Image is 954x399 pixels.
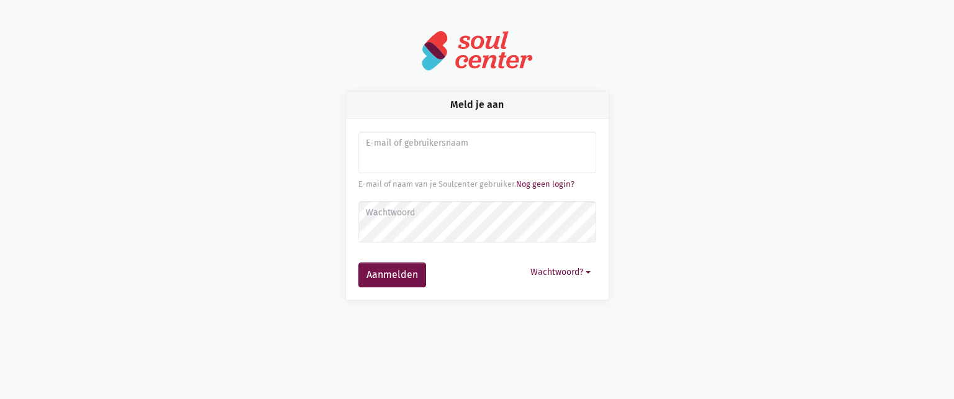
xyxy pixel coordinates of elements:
[516,179,575,189] a: Nog geen login?
[525,262,596,282] button: Wachtwoord?
[358,262,426,287] button: Aanmelden
[346,92,609,119] div: Meld je aan
[366,206,588,220] label: Wachtwoord
[421,30,533,71] img: logo-soulcenter-full.svg
[358,178,596,191] div: E-mail of naam van je Soulcenter gebruiker.
[358,132,596,287] form: Aanmelden
[366,137,588,150] label: E-mail of gebruikersnaam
